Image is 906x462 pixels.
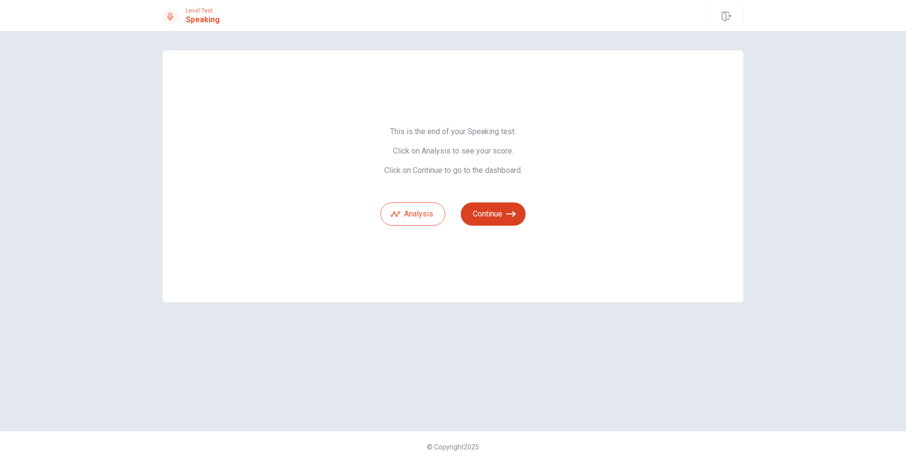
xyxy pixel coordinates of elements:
[461,202,526,226] button: Continue
[380,202,445,226] button: Analysis
[380,127,526,175] span: This is the end of your Speaking test. Click on Analysis to see your score. Click on Continue to ...
[427,443,479,451] span: © Copyright 2025
[186,7,220,14] span: Level Test
[186,14,220,26] h1: Speaking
